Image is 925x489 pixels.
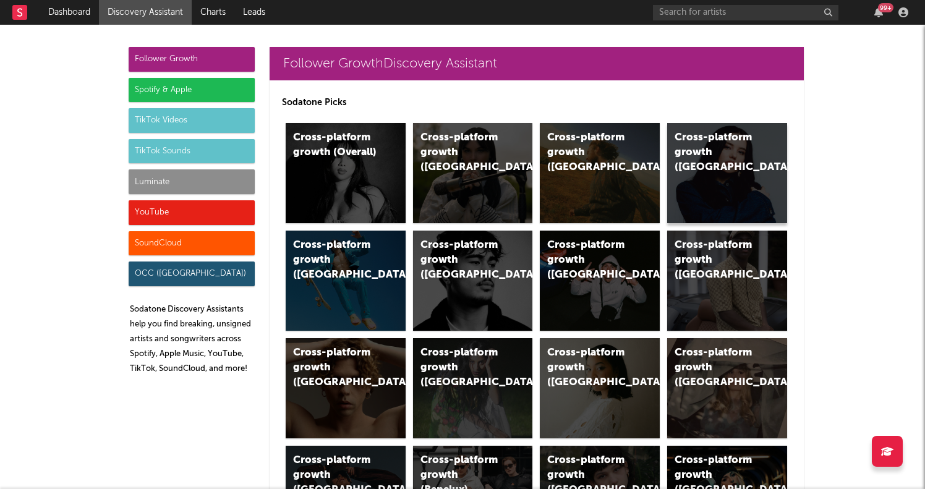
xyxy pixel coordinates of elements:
div: Cross-platform growth ([GEOGRAPHIC_DATA]/GSA) [547,238,631,283]
div: TikTok Videos [129,108,255,133]
div: Cross-platform growth (Overall) [293,130,377,160]
a: Cross-platform growth (Overall) [286,123,406,223]
div: Cross-platform growth ([GEOGRAPHIC_DATA]) [420,346,505,390]
a: Cross-platform growth ([GEOGRAPHIC_DATA]) [540,338,660,438]
div: Cross-platform growth ([GEOGRAPHIC_DATA]) [675,130,759,175]
a: Cross-platform growth ([GEOGRAPHIC_DATA]) [286,338,406,438]
div: 99 + [878,3,893,12]
div: Follower Growth [129,47,255,72]
a: Cross-platform growth ([GEOGRAPHIC_DATA]) [667,231,787,331]
a: Cross-platform growth ([GEOGRAPHIC_DATA]) [667,338,787,438]
div: YouTube [129,200,255,225]
div: Spotify & Apple [129,78,255,103]
p: Sodatone Discovery Assistants help you find breaking, unsigned artists and songwriters across Spo... [130,302,255,376]
a: Follower GrowthDiscovery Assistant [270,47,804,80]
p: Sodatone Picks [282,95,791,110]
a: Cross-platform growth ([GEOGRAPHIC_DATA]/GSA) [540,231,660,331]
div: OCC ([GEOGRAPHIC_DATA]) [129,262,255,286]
a: Cross-platform growth ([GEOGRAPHIC_DATA]) [413,231,533,331]
div: Cross-platform growth ([GEOGRAPHIC_DATA]) [547,130,631,175]
button: 99+ [874,7,883,17]
div: Cross-platform growth ([GEOGRAPHIC_DATA]) [547,346,631,390]
input: Search for artists [653,5,838,20]
div: Luminate [129,169,255,194]
div: Cross-platform growth ([GEOGRAPHIC_DATA]) [293,238,377,283]
a: Cross-platform growth ([GEOGRAPHIC_DATA]) [286,231,406,331]
div: Cross-platform growth ([GEOGRAPHIC_DATA]) [420,238,505,283]
div: SoundCloud [129,231,255,256]
div: Cross-platform growth ([GEOGRAPHIC_DATA]) [420,130,505,175]
div: Cross-platform growth ([GEOGRAPHIC_DATA]) [675,346,759,390]
div: Cross-platform growth ([GEOGRAPHIC_DATA]) [675,238,759,283]
div: Cross-platform growth ([GEOGRAPHIC_DATA]) [293,346,377,390]
div: TikTok Sounds [129,139,255,164]
a: Cross-platform growth ([GEOGRAPHIC_DATA]) [667,123,787,223]
a: Cross-platform growth ([GEOGRAPHIC_DATA]) [413,123,533,223]
a: Cross-platform growth ([GEOGRAPHIC_DATA]) [413,338,533,438]
a: Cross-platform growth ([GEOGRAPHIC_DATA]) [540,123,660,223]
